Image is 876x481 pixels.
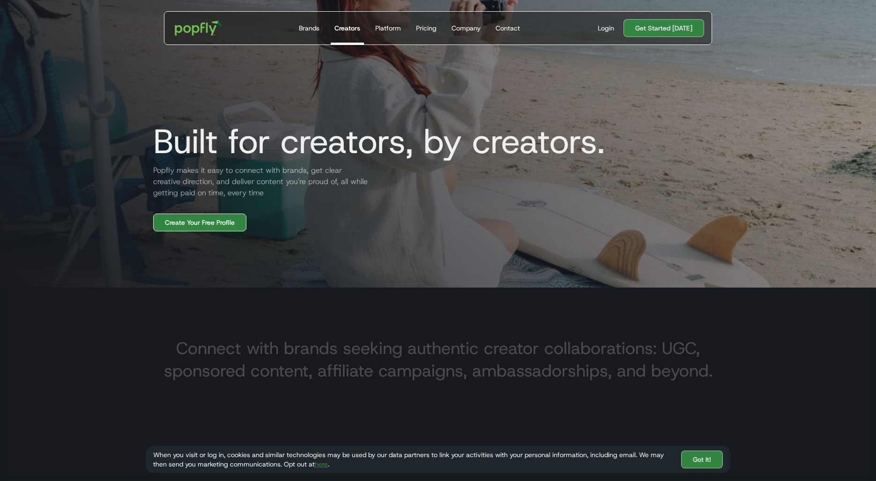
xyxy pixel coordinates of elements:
a: Platform [371,12,405,44]
div: Creators [334,23,360,33]
div: When you visit or log in, cookies and similar technologies may be used by our data partners to li... [153,450,674,469]
div: Pricing [416,23,437,33]
div: Login [598,23,614,33]
div: Contact [496,23,520,33]
div: Brands [299,23,319,33]
a: Company [448,12,484,44]
h2: Popfly makes it easy to connect with brands, get clear creative direction, and deliver content yo... [146,165,371,199]
a: Creators [331,12,364,44]
div: Platform [375,23,401,33]
a: Get Started [DATE] [624,19,704,37]
a: home [168,14,229,42]
h1: Built for creators, by creators. [146,123,605,160]
a: Pricing [412,12,440,44]
a: Brands [295,12,323,44]
a: Contact [492,12,524,44]
a: Got It! [681,451,723,468]
a: here [315,460,328,468]
a: Login [594,23,618,33]
h3: Connect with brands seeking authentic creator collaborations: UGC, sponsored content, affiliate c... [153,337,723,382]
div: Company [452,23,481,33]
a: Create Your Free Profile [153,214,246,231]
